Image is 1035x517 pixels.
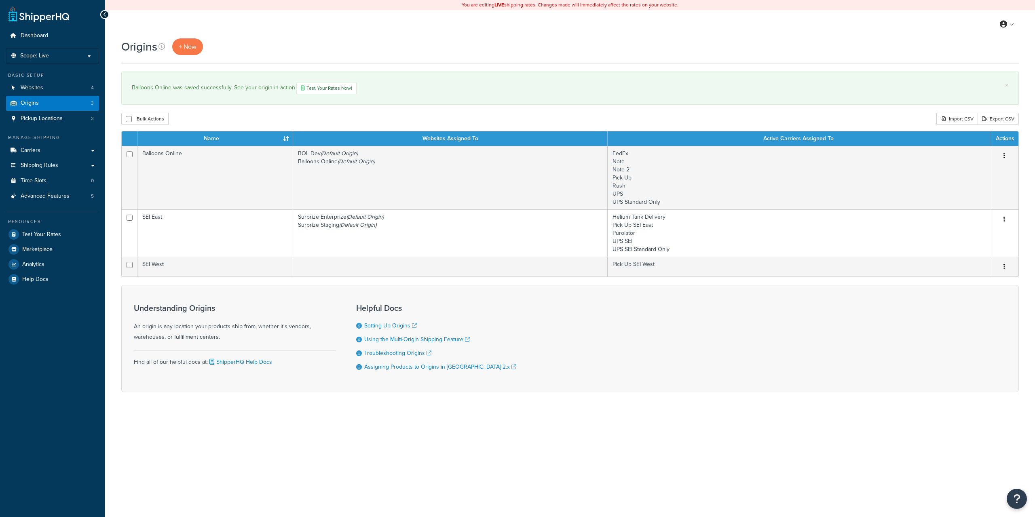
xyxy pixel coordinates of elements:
span: Analytics [22,261,44,268]
span: Help Docs [22,276,49,283]
button: Bulk Actions [121,113,169,125]
li: Time Slots [6,173,99,188]
a: Carriers [6,143,99,158]
span: Marketplace [22,246,53,253]
div: Find all of our helpful docs at: [134,350,336,367]
th: Active Carriers Assigned To [608,131,990,146]
a: Pickup Locations 3 [6,111,99,126]
a: Dashboard [6,28,99,43]
span: Websites [21,84,43,91]
button: Open Resource Center [1007,489,1027,509]
b: LIVE [494,1,504,8]
a: Time Slots 0 [6,173,99,188]
span: 5 [91,193,94,200]
a: × [1005,82,1008,89]
i: (Default Origin) [321,149,358,158]
li: Origins [6,96,99,111]
th: Websites Assigned To [293,131,608,146]
span: Origins [21,100,39,107]
td: SEI West [137,257,293,276]
h3: Helpful Docs [356,304,516,312]
span: 3 [91,100,94,107]
a: Help Docs [6,272,99,287]
a: Websites 4 [6,80,99,95]
td: SEI East [137,209,293,257]
div: Manage Shipping [6,134,99,141]
a: Setting Up Origins [364,321,417,330]
span: Scope: Live [20,53,49,59]
th: Name : activate to sort column ascending [137,131,293,146]
a: ShipperHQ Help Docs [208,358,272,366]
a: Assigning Products to Origins in [GEOGRAPHIC_DATA] 2.x [364,363,516,371]
li: Pickup Locations [6,111,99,126]
span: + New [179,42,196,51]
span: 3 [91,115,94,122]
i: (Default Origin) [338,157,375,166]
div: Import CSV [936,113,978,125]
a: Test Your Rates [6,227,99,242]
a: Using the Multi-Origin Shipping Feature [364,335,470,344]
td: Surprize Enterprize Surprize Staging [293,209,608,257]
a: Export CSV [978,113,1019,125]
th: Actions [990,131,1018,146]
a: Shipping Rules [6,158,99,173]
span: Advanced Features [21,193,70,200]
h1: Origins [121,39,157,55]
span: Carriers [21,147,40,154]
span: Shipping Rules [21,162,58,169]
a: Origins 3 [6,96,99,111]
span: 4 [91,84,94,91]
span: Test Your Rates [22,231,61,238]
span: Dashboard [21,32,48,39]
h3: Understanding Origins [134,304,336,312]
div: Basic Setup [6,72,99,79]
a: Troubleshooting Origins [364,349,431,357]
i: (Default Origin) [346,213,384,221]
a: Test Your Rates Now! [296,82,357,94]
div: Resources [6,218,99,225]
a: Analytics [6,257,99,272]
span: 0 [91,177,94,184]
td: BOL Dev Balloons Online [293,146,608,209]
td: Pick Up SEI West [608,257,990,276]
td: Helium Tank Delivery Pick Up SEI East Purolator UPS SEI UPS SEI Standard Only [608,209,990,257]
a: Advanced Features 5 [6,189,99,204]
div: An origin is any location your products ship from, whether it's vendors, warehouses, or fulfillme... [134,304,336,342]
i: (Default Origin) [339,221,376,229]
li: Websites [6,80,99,95]
div: Balloons Online was saved successfully. See your origin in action [132,82,1008,94]
li: Advanced Features [6,189,99,204]
a: Marketplace [6,242,99,257]
td: Balloons Online [137,146,293,209]
span: Pickup Locations [21,115,63,122]
td: FedEx Note Note 2 Pick Up Rush UPS UPS Standard Only [608,146,990,209]
a: ShipperHQ Home [8,6,69,22]
a: + New [172,38,203,55]
span: Time Slots [21,177,46,184]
